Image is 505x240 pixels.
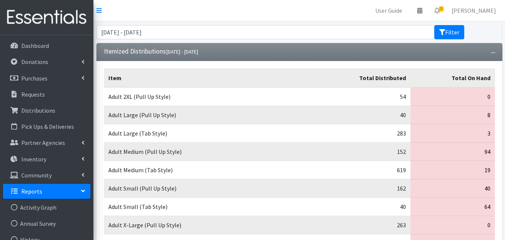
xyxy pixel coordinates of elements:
p: Pick Ups & Deliveries [21,123,74,130]
td: 40 [313,198,411,216]
a: Purchases [3,71,90,86]
p: Distributions [21,107,55,114]
td: 40 [313,106,411,124]
td: 0 [410,87,495,106]
td: 0 [410,216,495,234]
button: Filter [434,25,464,39]
a: Dashboard [3,38,90,53]
p: Partner Agencies [21,139,65,146]
td: Adult Large (Tab Style) [104,124,313,143]
td: 94 [410,143,495,161]
a: [PERSON_NAME] [446,3,502,18]
p: Inventory [21,155,46,163]
a: Reports [3,184,90,199]
h3: Itemized Distributions [104,48,198,55]
td: 283 [313,124,411,143]
td: 64 [410,198,495,216]
a: 3 [428,3,446,18]
a: User Guide [369,3,408,18]
a: Partner Agencies [3,135,90,150]
td: 40 [410,179,495,198]
p: Community [21,171,52,179]
a: Annual Survey [3,216,90,231]
th: Total On Hand [410,69,495,88]
td: Adult Medium (Pull Up Style) [104,143,313,161]
td: Adult Large (Pull Up Style) [104,106,313,124]
p: Donations [21,58,48,66]
td: 54 [313,87,411,106]
a: Activity Graph [3,200,90,215]
a: Requests [3,87,90,102]
p: Purchases [21,75,47,82]
td: Adult Medium (Tab Style) [104,161,313,179]
td: 162 [313,179,411,198]
td: 8 [410,106,495,124]
td: Adult Small (Pull Up Style) [104,179,313,198]
td: Adult 2XL (Pull Up Style) [104,87,313,106]
p: Requests [21,91,45,98]
td: 619 [313,161,411,179]
th: Total Distributed [313,69,411,88]
a: Community [3,168,90,183]
p: Reports [21,188,42,195]
td: 152 [313,143,411,161]
td: Adult X-Large (Pull Up Style) [104,216,313,234]
th: Item [104,69,313,88]
td: Adult Small (Tab Style) [104,198,313,216]
span: 3 [439,6,444,12]
td: 263 [313,216,411,234]
a: Pick Ups & Deliveries [3,119,90,134]
td: 3 [410,124,495,143]
a: Distributions [3,103,90,118]
small: [DATE] - [DATE] [166,48,198,55]
p: Dashboard [21,42,49,49]
a: Inventory [3,152,90,167]
img: HumanEssentials [3,5,90,30]
td: 19 [410,161,495,179]
a: Donations [3,54,90,69]
input: January 1, 2011 - December 31, 2011 [96,25,434,39]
